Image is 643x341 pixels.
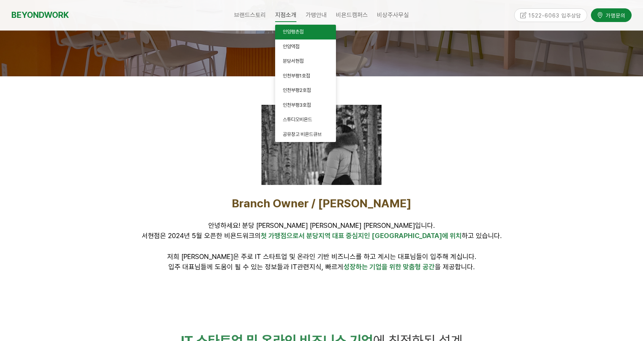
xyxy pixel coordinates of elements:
span: 성장하는 기업을 위한 맞춤형 공간 [344,263,435,271]
span: 첫 가맹점으로서 분당지역 대표 중심지인 [GEOGRAPHIC_DATA]에 위치 [261,232,462,240]
a: 인천부평1호점 [275,69,336,84]
a: 스튜디오비욘드 [275,112,336,127]
a: 지점소개 [271,6,301,25]
span: 인천부평2호점 [283,87,311,93]
span: 인천부평3호점 [283,102,311,108]
span: Branch Owner / [PERSON_NAME] [232,196,411,210]
span: 브랜드스토리 [234,11,266,19]
span: 가맹문의 [603,11,626,19]
span: 스튜디오비욘드 [283,117,312,122]
span: 안녕하세요! 분당 [PERSON_NAME] [PERSON_NAME] [PERSON_NAME]입니다. 서현점은 2024년 5월 오픈한 비욘드워크의 하고 있습니다. 저희 [PER... [142,221,502,260]
a: 비욘드캠퍼스 [331,6,372,25]
span: 공유창고 비욘드큐브 [283,131,321,137]
a: 비상주사무실 [372,6,413,25]
a: 가맹문의 [591,8,632,21]
span: 비욘드캠퍼스 [336,11,368,19]
a: 인천부평3호점 [275,98,336,113]
span: 안양역점 [283,44,299,49]
a: 공유창고 비욘드큐브 [275,127,336,142]
a: 안양평촌점 [275,25,336,39]
a: 안양역점 [275,39,336,54]
a: 가맹안내 [301,6,331,25]
span: 인천부평1호점 [283,73,310,79]
a: 인천부평2호점 [275,83,336,98]
span: 분당서현점 [283,58,304,64]
span: 지점소개 [275,9,296,22]
a: BEYONDWORK [11,8,69,22]
a: 브랜드스토리 [230,6,271,25]
span: 가맹안내 [306,11,327,19]
span: 비상주사무실 [377,11,409,19]
a: 분당서현점 [275,54,336,69]
span: 입주 대표님들께 도움이 될 수 있는 정보들과 IT관련지식, 빠르게 을 제공합니다. [168,263,475,271]
span: 안양평촌점 [283,29,304,35]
